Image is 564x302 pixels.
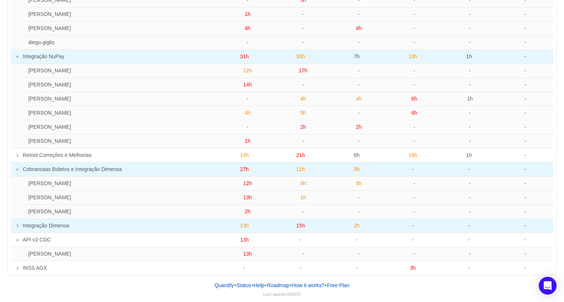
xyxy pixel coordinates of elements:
[356,237,358,243] span: -
[413,180,415,186] span: -
[247,39,248,45] span: -
[466,152,472,158] span: 1h
[25,22,220,36] td: Bruno Duarte
[469,124,471,130] span: -
[25,36,220,49] td: diego.giglio
[16,266,19,270] i: icon: right
[25,78,220,92] td: Francisco Sousa
[245,25,251,31] span: 4h
[356,265,358,271] span: -
[16,224,19,228] i: icon: right
[20,50,216,64] td: Integração NuPay
[245,209,251,214] span: 2h
[16,55,19,59] i: icon: down
[408,152,417,158] span: 16h
[16,168,19,171] i: icon: down
[358,209,360,214] span: -
[354,53,360,59] span: 7h
[300,194,306,200] span: 1h
[354,166,360,172] span: 5h
[408,53,417,59] span: 13h
[240,53,248,59] span: 31h
[267,280,290,291] a: Roadmap
[525,251,526,257] span: -
[302,209,304,214] span: -
[413,68,415,73] span: -
[302,82,304,88] span: -
[467,96,473,102] span: 1h
[20,233,216,247] td: API v2 CDC
[25,247,220,261] td: Bruno Duarte
[413,124,415,130] span: -
[240,223,248,229] span: 13h
[356,180,362,186] span: 5h
[469,39,471,45] span: -
[525,25,526,31] span: -
[290,282,292,288] span: •
[525,68,526,73] span: -
[300,180,306,186] span: 9h
[358,251,360,257] span: -
[413,194,415,200] span: -
[468,223,470,229] span: -
[468,265,470,271] span: -
[302,138,304,144] span: -
[243,194,252,200] span: 13h
[469,138,471,144] span: -
[25,106,220,120] td: Bruno Duarte
[240,152,248,158] span: 19h
[243,68,252,73] span: 12h
[468,166,470,172] span: -
[214,280,234,291] a: Quantify
[240,166,248,172] span: 27h
[263,292,301,296] span: Last update:
[245,11,251,17] span: 1h
[302,25,304,31] span: -
[524,166,526,172] span: -
[20,261,216,275] td: INSS AGX
[244,265,245,271] span: -
[25,191,220,205] td: Cibele Goudinho
[358,110,360,116] span: -
[356,25,362,31] span: 4h
[469,110,471,116] span: -
[327,280,350,291] button: Free Plan
[525,96,526,102] span: -
[358,82,360,88] span: -
[539,277,557,295] div: Open Intercom Messenger
[236,280,252,291] a: Status
[358,11,360,17] span: -
[302,39,304,45] span: -
[325,282,327,288] span: •
[25,64,220,78] td: Giulia Costa
[358,194,360,200] span: -
[413,39,415,45] span: -
[20,219,216,233] td: Integração Dimensa
[287,292,301,296] span: [DATE]
[469,82,471,88] span: -
[356,124,362,130] span: 2h
[469,251,471,257] span: -
[296,223,305,229] span: 15h
[525,110,526,116] span: -
[413,11,415,17] span: -
[354,152,360,158] span: 6h
[20,148,216,163] td: Retool Correções e Melhorias
[358,39,360,45] span: -
[292,280,325,291] button: How it works?
[356,96,362,102] span: 4h
[525,180,526,186] span: -
[412,237,414,243] span: -
[300,265,301,271] span: -
[300,237,301,243] span: -
[468,237,470,243] span: -
[411,110,417,116] span: 6h
[412,166,414,172] span: -
[413,25,415,31] span: -
[524,237,526,243] span: -
[16,238,19,242] i: icon: down
[413,138,415,144] span: -
[413,82,415,88] span: -
[25,120,220,134] td: Murilo Oliveira
[245,110,251,116] span: 4h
